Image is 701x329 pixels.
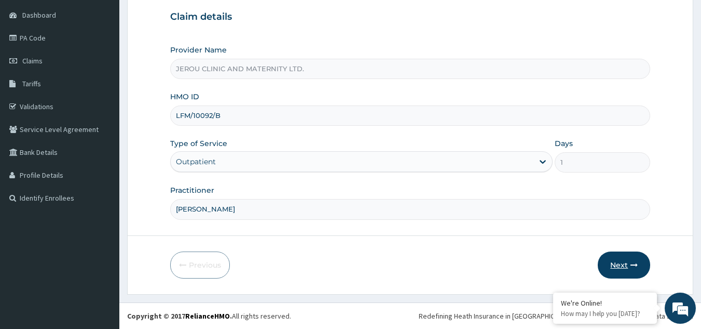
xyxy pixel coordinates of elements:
[170,45,227,55] label: Provider Name
[5,219,198,255] textarea: Type your message and hit 'Enter'
[170,199,651,219] input: Enter Name
[127,311,232,321] strong: Copyright © 2017 .
[22,79,41,88] span: Tariffs
[170,91,199,102] label: HMO ID
[170,138,227,149] label: Type of Service
[119,302,701,329] footer: All rights reserved.
[170,5,195,30] div: Minimize live chat window
[170,106,651,126] input: Enter HMO ID
[419,311,693,321] div: Redefining Heath Insurance in [GEOGRAPHIC_DATA] using Telemedicine and Data Science!
[22,56,43,65] span: Claims
[170,252,230,279] button: Previous
[170,185,214,195] label: Practitioner
[555,138,573,149] label: Days
[561,309,649,318] p: How may I help you today?
[598,252,650,279] button: Next
[561,298,649,308] div: We're Online!
[54,58,174,72] div: Chat with us now
[176,156,216,167] div: Outpatient
[185,311,230,321] a: RelianceHMO
[22,10,56,20] span: Dashboard
[60,98,143,203] span: We're online!
[170,11,651,23] h3: Claim details
[19,52,42,78] img: d_794563401_company_1708531726252_794563401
